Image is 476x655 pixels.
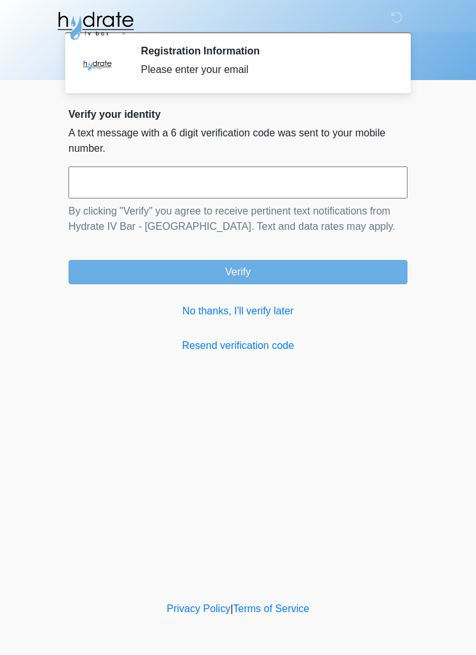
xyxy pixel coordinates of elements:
[68,125,408,156] p: A text message with a 6 digit verification code was sent to your mobile number.
[68,303,408,319] a: No thanks, I'll verify later
[230,603,233,614] a: |
[68,108,408,120] h2: Verify your identity
[233,603,309,614] a: Terms of Service
[68,338,408,353] a: Resend verification code
[68,260,408,284] button: Verify
[68,204,408,234] p: By clicking "Verify" you agree to receive pertinent text notifications from Hydrate IV Bar - [GEO...
[78,45,116,83] img: Agent Avatar
[141,62,388,77] div: Please enter your email
[56,10,135,42] img: Hydrate IV Bar - Glendale Logo
[167,603,231,614] a: Privacy Policy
